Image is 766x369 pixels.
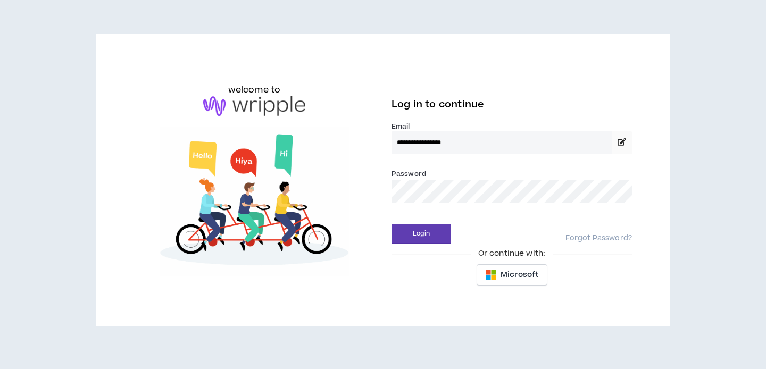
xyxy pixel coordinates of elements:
[477,264,547,286] button: Microsoft
[392,98,484,111] span: Log in to continue
[392,122,632,131] label: Email
[392,169,426,179] label: Password
[228,83,281,96] h6: welcome to
[565,233,632,244] a: Forgot Password?
[203,96,305,116] img: logo-brand.png
[501,269,538,281] span: Microsoft
[471,248,553,259] span: Or continue with:
[392,224,451,244] button: Login
[134,127,374,276] img: Welcome to Wripple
